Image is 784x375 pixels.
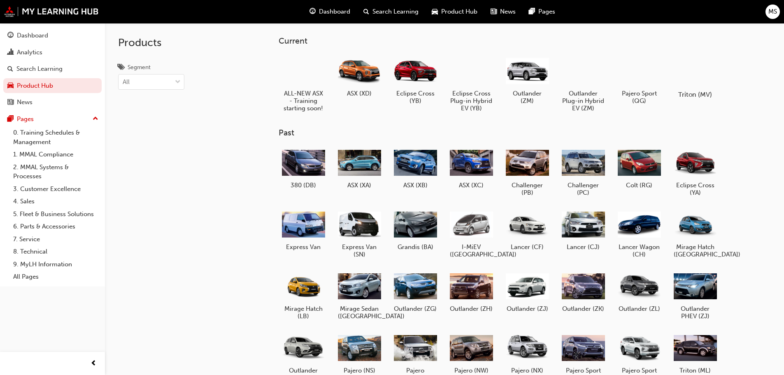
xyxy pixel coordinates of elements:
[309,7,316,17] span: guage-icon
[175,77,181,88] span: down-icon
[558,206,608,254] a: Lancer (CJ)
[562,305,605,312] h5: Outlander (ZK)
[394,305,437,312] h5: Outlander (ZG)
[338,367,381,374] h5: Pajero (NS)
[17,48,42,57] div: Analytics
[450,243,493,258] h5: I-MiEV ([GEOGRAPHIC_DATA])
[279,144,328,192] a: 380 (DB)
[503,144,552,200] a: Challenger (PB)
[372,7,419,16] span: Search Learning
[614,206,664,261] a: Lancer Wagon (CH)
[394,243,437,251] h5: Grandis (BA)
[10,220,102,233] a: 6. Parts & Accessories
[335,206,384,261] a: Express Van (SN)
[10,148,102,161] a: 1. MMAL Compliance
[123,77,130,87] div: All
[391,144,440,192] a: ASX (XB)
[500,7,516,16] span: News
[614,52,664,107] a: Pajero Sport (QG)
[670,52,720,100] a: Triton (MV)
[3,112,102,127] button: Pages
[562,243,605,251] h5: Lancer (CJ)
[282,90,325,112] h5: ALL-NEW ASX - Training starting soon!
[7,32,14,40] span: guage-icon
[10,161,102,183] a: 2. MMAL Systems & Processes
[506,182,549,196] h5: Challenger (PB)
[3,28,102,43] a: Dashboard
[391,52,440,107] a: Eclipse Cross (YB)
[118,36,184,49] h2: Products
[447,268,496,316] a: Outlander (ZH)
[17,31,48,40] div: Dashboard
[335,52,384,100] a: ASX (XD)
[7,49,14,56] span: chart-icon
[335,144,384,192] a: ASX (XA)
[279,52,328,115] a: ALL-NEW ASX - Training starting soon!
[618,182,661,189] h5: Colt (RG)
[391,206,440,254] a: Grandis (BA)
[363,7,369,17] span: search-icon
[279,36,746,46] h3: Current
[441,7,477,16] span: Product Hub
[3,45,102,60] a: Analytics
[562,90,605,112] h5: Outlander Plug-in Hybrid EV (ZM)
[450,182,493,189] h5: ASX (XC)
[538,7,555,16] span: Pages
[3,95,102,110] a: News
[506,90,549,105] h5: Outlander (ZM)
[674,367,717,374] h5: Triton (ML)
[7,65,13,73] span: search-icon
[768,7,777,16] span: MS
[670,268,720,323] a: Outlander PHEV (ZJ)
[491,7,497,17] span: news-icon
[91,359,97,369] span: prev-icon
[614,268,664,316] a: Outlander (ZL)
[618,305,661,312] h5: Outlander (ZL)
[338,90,381,97] h5: ASX (XD)
[614,144,664,192] a: Colt (RG)
[279,206,328,254] a: Express Van
[670,144,720,200] a: Eclipse Cross (YA)
[506,243,549,251] h5: Lancer (CF)
[319,7,350,16] span: Dashboard
[303,3,357,20] a: guage-iconDashboard
[4,6,99,17] img: mmal
[7,82,14,90] span: car-icon
[447,52,496,115] a: Eclipse Cross Plug-in Hybrid EV (YB)
[357,3,425,20] a: search-iconSearch Learning
[447,206,496,261] a: I-MiEV ([GEOGRAPHIC_DATA])
[674,182,717,196] h5: Eclipse Cross (YA)
[394,182,437,189] h5: ASX (XB)
[484,3,522,20] a: news-iconNews
[506,305,549,312] h5: Outlander (ZJ)
[16,64,63,74] div: Search Learning
[279,128,746,137] h3: Past
[506,367,549,374] h5: Pajero (NX)
[618,90,661,105] h5: Pajero Sport (QG)
[10,245,102,258] a: 8. Technical
[672,91,718,98] h5: Triton (MV)
[674,305,717,320] h5: Outlander PHEV (ZJ)
[7,116,14,123] span: pages-icon
[425,3,484,20] a: car-iconProduct Hub
[765,5,780,19] button: MS
[503,206,552,254] a: Lancer (CF)
[3,26,102,112] button: DashboardAnalyticsSearch LearningProduct HubNews
[17,98,33,107] div: News
[562,182,605,196] h5: Challenger (PC)
[391,268,440,316] a: Outlander (ZG)
[10,183,102,196] a: 3. Customer Excellence
[618,243,661,258] h5: Lancer Wagon (CH)
[522,3,562,20] a: pages-iconPages
[282,182,325,189] h5: 380 (DB)
[338,305,381,320] h5: Mirage Sedan ([GEOGRAPHIC_DATA])
[394,90,437,105] h5: Eclipse Cross (YB)
[118,64,124,72] span: tags-icon
[674,243,717,258] h5: Mirage Hatch ([GEOGRAPHIC_DATA])
[279,268,328,323] a: Mirage Hatch (LB)
[450,367,493,374] h5: Pajero (NW)
[670,206,720,261] a: Mirage Hatch ([GEOGRAPHIC_DATA])
[10,270,102,283] a: All Pages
